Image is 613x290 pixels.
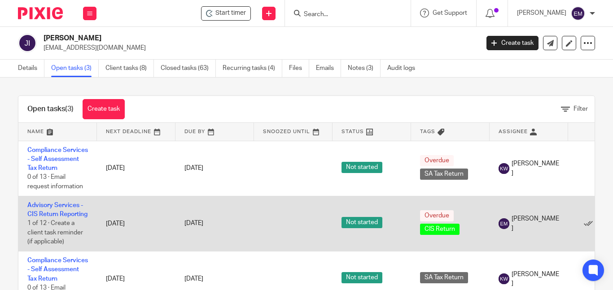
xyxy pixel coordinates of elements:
a: Open tasks (3) [51,60,99,77]
a: Closed tasks (63) [161,60,216,77]
div: Jason Ive [201,6,251,21]
img: svg%3E [499,163,509,174]
a: Mark as done [584,219,597,228]
p: [PERSON_NAME] [517,9,566,17]
span: Filter [574,106,588,112]
a: Audit logs [387,60,422,77]
img: svg%3E [18,34,37,52]
a: Create task [486,36,539,50]
span: SA Tax Return [420,272,468,283]
td: [DATE] [97,196,175,251]
span: Not started [342,272,382,283]
span: Tags [420,129,435,134]
span: Snoozed Until [263,129,310,134]
span: [DATE] [184,165,203,171]
img: svg%3E [499,273,509,284]
a: Details [18,60,44,77]
img: svg%3E [499,218,509,229]
span: Not started [342,217,382,228]
td: [DATE] [97,141,175,196]
span: 1 of 12 · Create a client task reminder (if applicable) [27,220,83,245]
a: Compliance Services - Self Assessment Tax Return [27,147,88,172]
span: 0 of 13 · Email request information [27,174,83,190]
h1: Open tasks [27,104,74,114]
a: Emails [316,60,341,77]
span: SA Tax Return [420,169,468,180]
a: Advisory Services - CIS Return Reporting [27,202,88,217]
span: [PERSON_NAME] [512,214,559,233]
a: Compliance Services - Self Assessment Tax Return [27,257,88,282]
span: Overdue [420,155,454,166]
span: Not started [342,162,382,173]
a: Notes (3) [348,60,381,77]
span: Start timer [215,9,246,18]
img: svg%3E [571,6,585,21]
span: Get Support [433,10,467,16]
span: [DATE] [184,276,203,282]
img: Pixie [18,7,63,19]
span: CIS Return [420,224,460,235]
span: [DATE] [184,221,203,227]
span: [PERSON_NAME] [512,270,559,288]
input: Search [303,11,384,19]
span: Overdue [420,210,454,221]
span: (3) [65,105,74,113]
a: Client tasks (8) [105,60,154,77]
a: Files [289,60,309,77]
a: Create task [83,99,125,119]
a: Recurring tasks (4) [223,60,282,77]
span: Status [342,129,364,134]
h2: [PERSON_NAME] [44,34,387,43]
span: [PERSON_NAME] [512,159,559,177]
p: [EMAIL_ADDRESS][DOMAIN_NAME] [44,43,473,52]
